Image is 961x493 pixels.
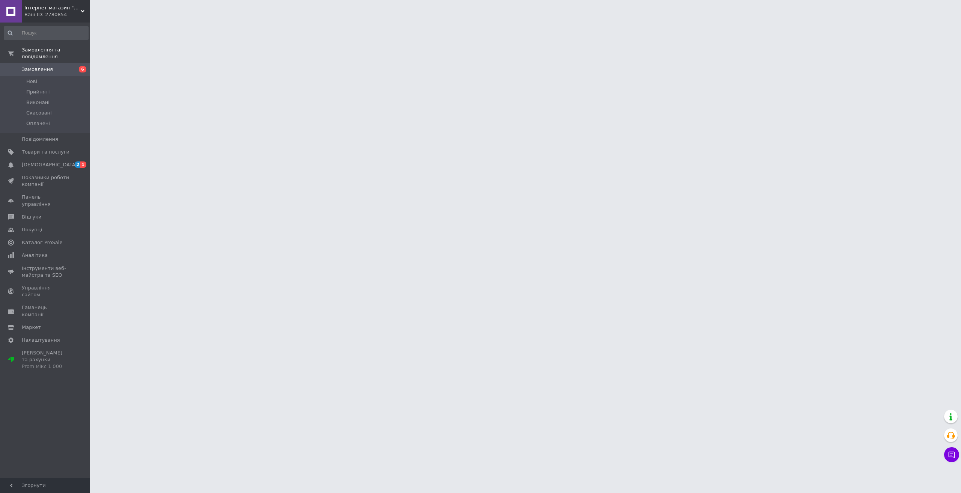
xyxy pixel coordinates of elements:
[22,252,48,259] span: Аналітика
[26,89,50,95] span: Прийняті
[22,304,69,318] span: Гаманець компанії
[944,447,959,462] button: Чат з покупцем
[22,239,62,246] span: Каталог ProSale
[22,66,53,73] span: Замовлення
[22,47,90,60] span: Замовлення та повідомлення
[26,110,52,116] span: Скасовані
[80,161,86,168] span: 1
[22,350,69,370] span: [PERSON_NAME] та рахунки
[24,11,90,18] div: Ваш ID: 2780854
[22,214,41,220] span: Відгуки
[26,78,37,85] span: Нові
[79,66,86,72] span: 6
[26,120,50,127] span: Оплачені
[22,149,69,155] span: Товари та послуги
[75,161,81,168] span: 2
[22,136,58,143] span: Повідомлення
[22,174,69,188] span: Показники роботи компанії
[22,194,69,207] span: Панель управління
[26,99,50,106] span: Виконані
[22,285,69,298] span: Управління сайтом
[22,265,69,279] span: Інструменти веб-майстра та SEO
[22,324,41,331] span: Маркет
[22,161,77,168] span: [DEMOGRAPHIC_DATA]
[22,337,60,344] span: Налаштування
[22,363,69,370] div: Prom мікс 1 000
[22,226,42,233] span: Покупці
[4,26,89,40] input: Пошук
[24,5,81,11] span: Інтернет-магазин "Butterfly"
